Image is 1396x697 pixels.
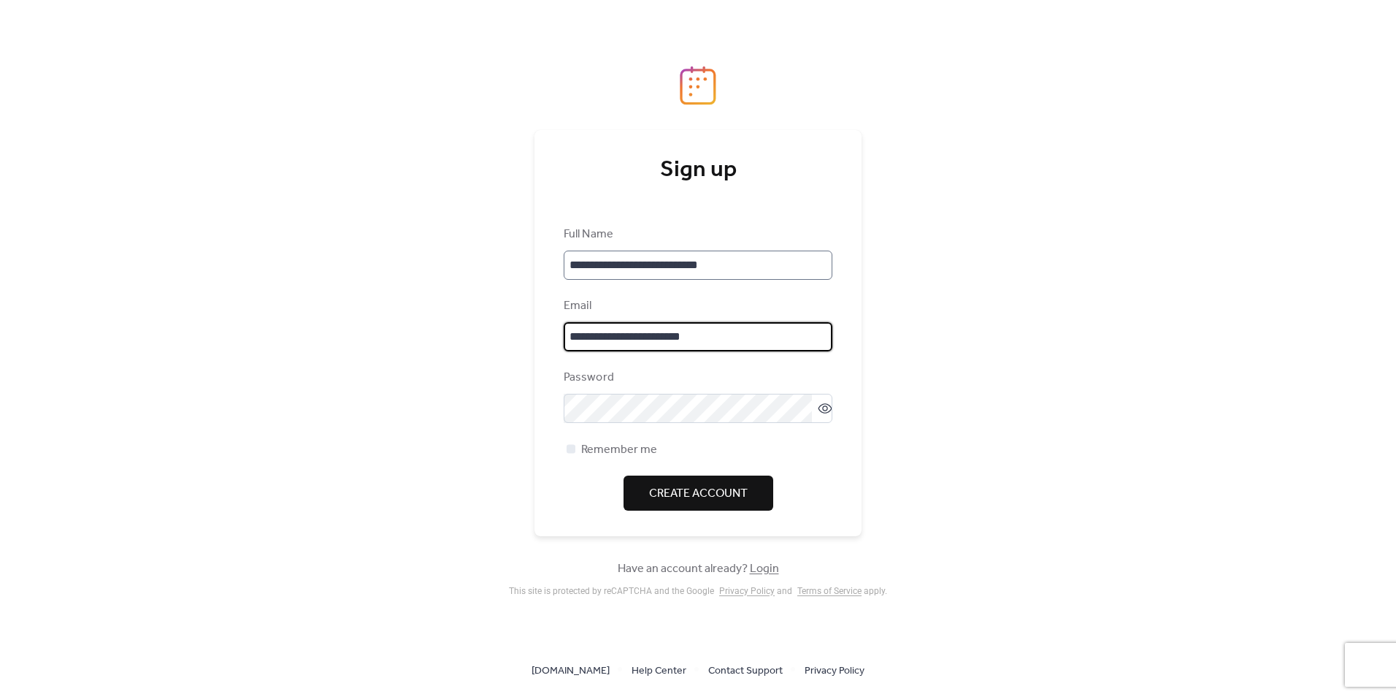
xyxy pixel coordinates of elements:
[564,297,829,315] div: Email
[708,663,783,680] span: Contact Support
[649,485,748,503] span: Create Account
[564,369,829,386] div: Password
[750,557,779,580] a: Login
[632,663,686,680] span: Help Center
[564,226,829,243] div: Full Name
[632,661,686,679] a: Help Center
[564,156,832,185] div: Sign up
[618,560,779,578] span: Have an account already?
[805,663,864,680] span: Privacy Policy
[532,661,610,679] a: [DOMAIN_NAME]
[708,661,783,679] a: Contact Support
[805,661,864,679] a: Privacy Policy
[624,476,773,511] button: Create Account
[581,441,657,459] span: Remember me
[509,586,887,596] div: This site is protected by reCAPTCHA and the Google and apply .
[797,586,862,596] a: Terms of Service
[532,663,610,680] span: [DOMAIN_NAME]
[719,586,775,596] a: Privacy Policy
[680,66,716,105] img: logo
